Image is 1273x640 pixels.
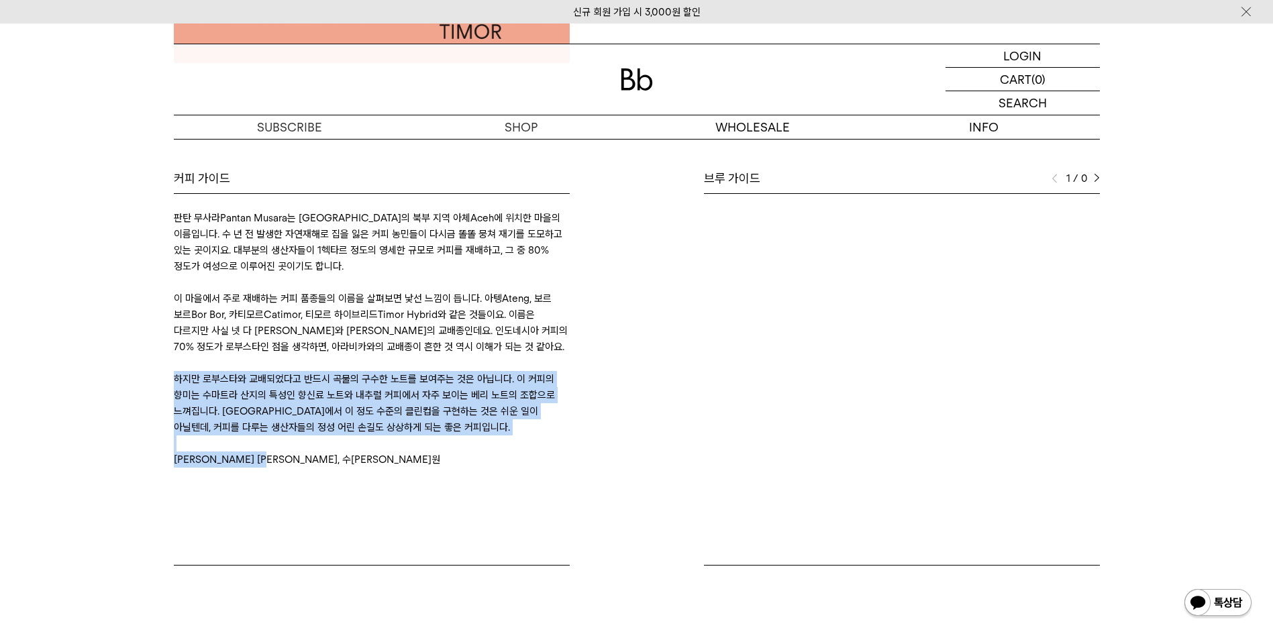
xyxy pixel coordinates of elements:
[174,290,570,355] p: 이 마을에서 주로 재배하는 커피 품종들의 이름을 살펴보면 낯선 느낌이 듭니다. 아텡Ateng, 보르 보르Bor Bor, 카티모르Catimor, 티모르 하이브리드Timor Hy...
[573,6,701,18] a: 신규 회원 가입 시 3,000원 할인
[999,91,1047,115] p: SEARCH
[174,371,570,435] p: 하지만 로부스타와 교배되었다고 반드시 곡물의 구수한 노트를 보여주는 것은 아닙니다. 이 커피의 향미는 수마트라 산지의 특성인 향신료 노트와 내추럴 커피에서 자주 보이는 베리 ...
[637,115,868,139] p: WHOLESALE
[174,451,570,468] p: [PERSON_NAME] [PERSON_NAME], 수[PERSON_NAME]원
[174,170,570,186] div: 커피 가이드
[621,68,653,91] img: 로고
[704,170,1100,186] div: 브루 가이드
[946,44,1100,68] a: LOGIN
[1073,170,1078,186] span: /
[1031,68,1046,91] p: (0)
[174,115,405,139] a: SUBSCRIBE
[1183,588,1253,620] img: 카카오톡 채널 1:1 채팅 버튼
[868,115,1100,139] p: INFO
[174,210,570,274] p: 판탄 무사라Pantan Musara는 [GEOGRAPHIC_DATA]의 북부 지역 아체Aceh에 위치한 마을의 이름입니다. 수 년 전 발생한 자연재해로 집을 잃은 커피 농민들...
[1081,170,1087,186] span: 0
[1000,68,1031,91] p: CART
[946,68,1100,91] a: CART (0)
[405,115,637,139] a: SHOP
[1064,170,1070,186] span: 1
[1003,44,1041,67] p: LOGIN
